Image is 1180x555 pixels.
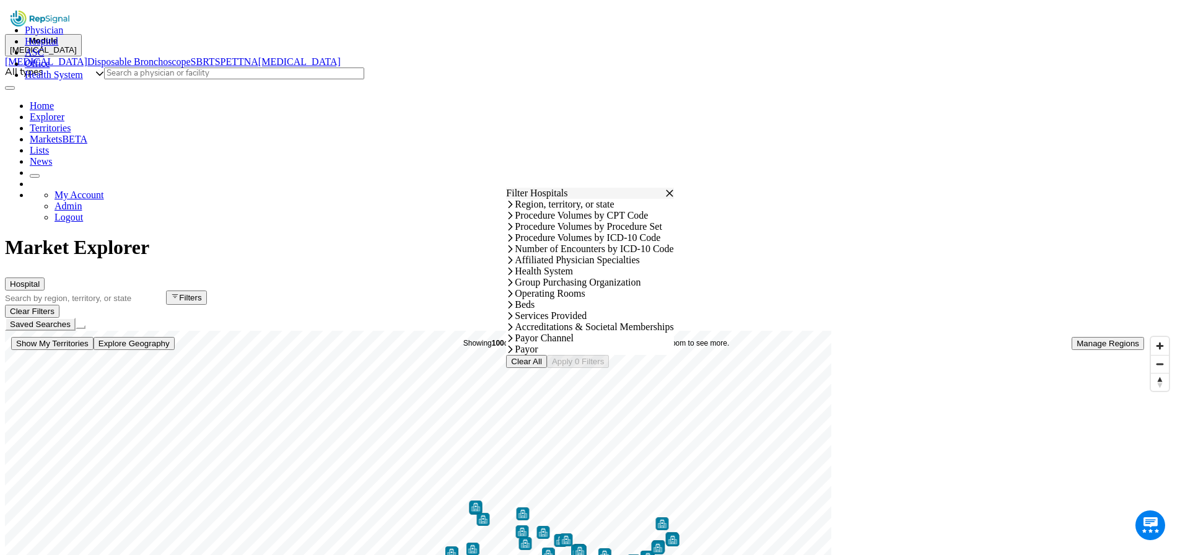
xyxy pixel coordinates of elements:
[1151,356,1169,373] span: Zoom out
[1151,337,1169,355] button: Zoom in
[666,532,679,545] div: Map marker
[11,337,94,350] button: Show My Territories
[547,355,609,368] button: Apply 0 Filters
[506,333,673,344] a: Payor Channel
[666,533,680,546] div: Map marker
[62,134,87,144] span: BETA
[5,236,1175,259] h1: Market Explorer
[506,232,673,243] a: Procedure Volumes by ICD-10 Code
[30,174,40,178] button: Intel Book
[94,337,175,350] button: Explore Geography
[25,47,44,58] a: ASC
[652,540,665,553] div: Map marker
[470,502,483,515] div: Map marker
[1072,337,1144,350] button: Manage Regions
[25,36,58,46] a: Hospital
[5,86,15,90] button: Toggle navigation
[506,255,673,266] a: Affiliated Physician Specialties
[30,156,52,167] a: News
[506,243,673,255] a: Number of Encounters by ICD-10 Code
[30,134,87,144] a: MarketsBETA
[191,56,215,67] a: SBRT
[55,212,83,222] a: Logout
[506,210,673,221] a: Procedure Volumes by CPT Code
[463,339,667,347] span: Showing of hospitals meeting the current filter criteria.
[656,517,669,530] div: Map marker
[5,294,166,303] input: Search by region, territory, or state
[104,68,364,79] input: Search a physician or facility
[232,56,258,67] a: TTNA
[665,189,674,198] button: Close
[5,305,59,318] button: Clear Filters
[519,537,532,550] div: Map marker
[215,56,232,67] a: SPE
[1151,373,1169,391] button: Reset bearing to north
[506,277,673,288] a: Group Purchasing Organization
[30,111,64,122] a: Explorer
[1151,374,1169,391] span: Reset zoom
[258,56,341,67] a: [MEDICAL_DATA]
[25,25,63,35] a: Physician
[506,344,673,355] a: Payor
[5,277,45,291] button: Hospital
[25,58,50,69] a: Office
[506,299,673,310] a: Beds
[30,123,71,133] a: Territories
[55,201,82,211] a: Admin
[506,310,673,321] a: Services Provided
[492,339,504,347] b: 100
[652,541,665,554] div: Map marker
[517,507,530,520] div: Map marker
[30,100,54,111] a: Home
[667,339,730,347] span: Zoom to see more.
[30,145,49,155] a: Lists
[55,190,104,200] a: My Account
[537,526,550,539] div: Map marker
[516,525,529,538] div: Map marker
[470,500,483,513] div: Map marker
[554,534,567,547] div: Map marker
[506,288,673,299] a: Operating Rooms
[506,221,673,232] a: Procedure Volumes by Procedure Set
[5,318,76,331] button: Saved Searches
[506,188,567,199] span: Filter Hospitals
[560,533,573,546] div: Map marker
[506,266,673,277] a: Health System
[506,355,547,368] button: Clear All
[506,199,673,210] a: Region, territory, or state
[1151,355,1169,373] button: Zoom out
[477,513,490,526] div: Map marker
[25,69,83,80] a: Health System
[506,321,673,333] a: Accreditations & Societal Memberships
[166,291,207,304] button: Filters
[87,56,191,67] a: Disposable Bronchoscope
